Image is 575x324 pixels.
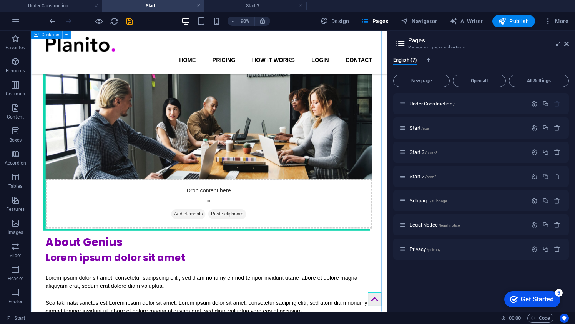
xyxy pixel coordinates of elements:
[41,33,59,37] span: Container
[23,8,56,15] div: Get Started
[554,246,560,252] div: Remove
[514,315,515,321] span: :
[228,17,255,26] button: 90%
[554,100,560,107] div: The startpage cannot be deleted
[9,137,22,143] p: Boxes
[421,126,430,130] span: /start
[439,223,460,227] span: /legal-notice
[5,160,26,166] p: Accordion
[17,165,379,220] div: Drop content here
[447,15,486,27] button: AI Writer
[393,57,569,72] div: Language Tabs
[527,314,553,323] button: Code
[239,17,251,26] h6: 90%
[456,78,502,83] span: Open all
[410,246,440,252] span: Click to open page
[393,55,417,66] span: English (7)
[10,252,22,259] p: Slider
[6,4,62,20] div: Get Started 5 items remaining, 0% complete
[407,198,527,203] div: Subpage/subpage
[407,125,527,130] div: Start/start
[156,199,194,209] span: Add elements
[317,15,352,27] div: Design (Ctrl+Alt+Y)
[407,247,527,252] div: Privacy/privacy
[509,314,521,323] span: 00 00
[110,17,119,26] button: reload
[554,222,560,228] div: Remove
[407,150,527,155] div: Start 3/start-3
[7,114,24,120] p: Content
[542,246,549,252] div: Duplicate
[531,149,538,155] div: Settings
[8,299,22,305] p: Footer
[430,199,447,203] span: /subpage
[542,222,549,228] div: Duplicate
[197,199,239,209] span: Paste clipboard
[425,175,437,179] span: /start2
[531,173,538,180] div: Settings
[425,150,438,155] span: /start-3
[8,276,23,282] p: Header
[542,197,549,204] div: Duplicate
[512,78,565,83] span: All Settings
[408,44,553,51] h3: Manage your pages and settings
[541,15,572,27] button: More
[542,173,549,180] div: Duplicate
[410,125,430,131] span: Start
[57,2,65,9] div: 5
[554,149,560,155] div: Remove
[48,17,57,26] i: Undo: Delete elements (Ctrl+Z)
[358,15,391,27] button: Pages
[542,100,549,107] div: Duplicate
[509,75,569,87] button: All Settings
[321,17,349,25] span: Design
[6,206,25,212] p: Features
[317,15,352,27] button: Design
[401,17,437,25] span: Navigator
[407,174,527,179] div: Start 2/start2
[450,17,483,25] span: AI Writer
[453,75,506,87] button: Open all
[48,17,57,26] button: undo
[94,17,103,26] button: Click here to leave preview mode and continue editing
[554,197,560,204] div: Remove
[125,17,134,26] i: Save (Ctrl+S)
[102,2,204,10] h4: Start
[542,149,549,155] div: Duplicate
[492,15,535,27] button: Publish
[410,222,460,228] span: Click to open page
[410,149,438,155] span: Start 3
[6,91,25,97] p: Columns
[8,183,22,189] p: Tables
[453,102,455,106] span: /
[531,222,538,228] div: Settings
[361,17,388,25] span: Pages
[531,314,550,323] span: Code
[259,18,266,25] i: On resize automatically adjust zoom level to fit chosen device.
[397,78,446,83] span: New page
[5,45,25,51] p: Favorites
[407,222,527,227] div: Legal Notice/legal-notice
[410,198,447,204] span: Click to open page
[410,101,455,107] span: Click to open page
[8,229,23,235] p: Images
[110,17,119,26] i: Reload page
[6,68,25,74] p: Elements
[499,17,529,25] span: Publish
[501,314,521,323] h6: Session time
[554,125,560,131] div: Remove
[544,17,568,25] span: More
[542,125,549,131] div: Duplicate
[531,197,538,204] div: Settings
[408,37,569,44] h2: Pages
[125,17,134,26] button: save
[560,314,569,323] button: Usercentrics
[410,174,437,179] span: Start 2
[393,75,450,87] button: New page
[554,173,560,180] div: Remove
[531,246,538,252] div: Settings
[407,101,527,106] div: Under Construction/
[427,247,440,252] span: /privacy
[531,100,538,107] div: Settings
[6,314,25,323] a: Click to cancel selection. Double-click to open Pages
